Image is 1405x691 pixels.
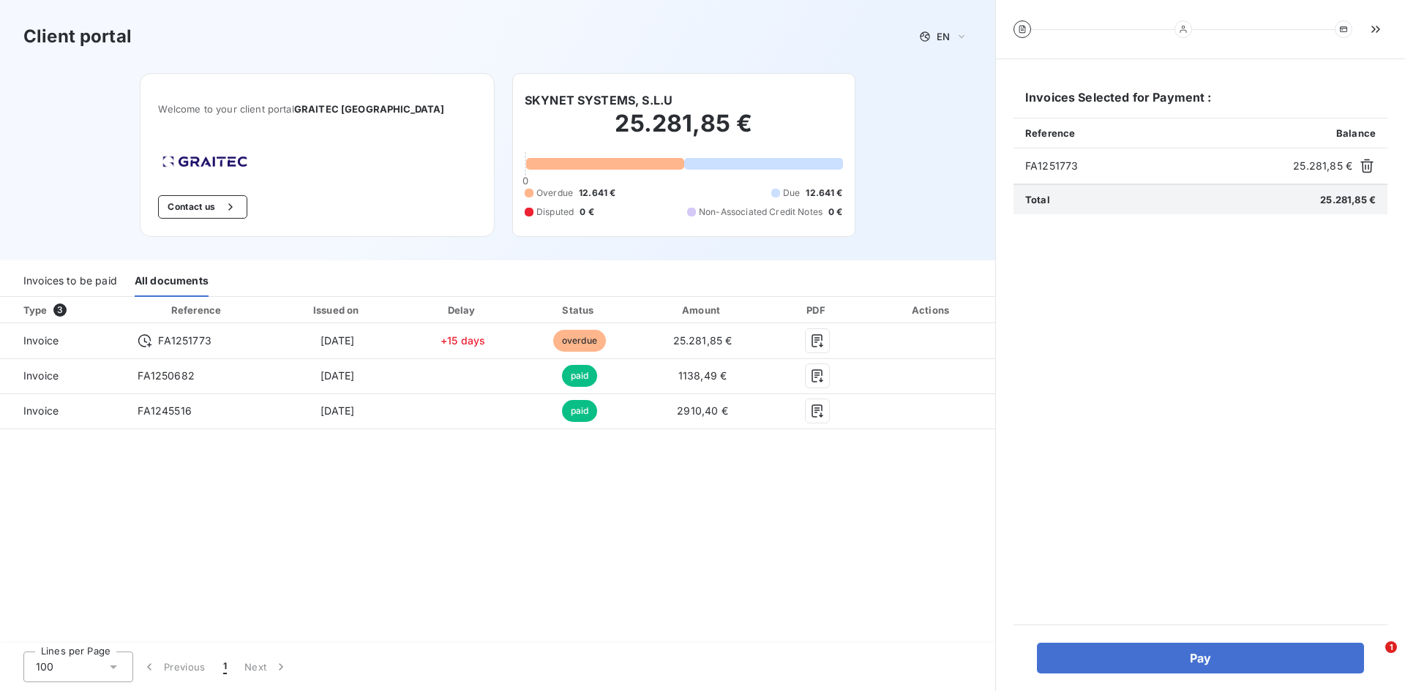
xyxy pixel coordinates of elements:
span: FA1245516 [138,404,191,417]
span: 1 [1385,641,1397,653]
div: Type [15,303,123,317]
span: Invoice [12,404,114,418]
span: 2910,40 € [677,404,727,417]
div: Status [523,303,636,317]
span: Non-Associated Credit Notes [699,205,823,219]
h2: 25.281,85 € [525,109,843,153]
span: [DATE] [321,369,355,382]
span: 100 [36,660,53,674]
button: Pay [1037,643,1364,673]
span: Overdue [536,186,573,200]
span: 1 [223,660,227,674]
h6: SKYNET SYSTEMS, S.L.U [525,91,672,109]
span: 12.641 € [579,186,615,200]
span: FA1251773 [158,333,211,348]
span: paid [562,400,598,422]
span: 12.641 € [806,186,842,200]
span: Reference [1025,127,1075,139]
iframe: Intercom live chat [1355,641,1390,676]
div: Amount [642,303,763,317]
span: EN [937,31,950,42]
span: [DATE] [321,334,355,347]
span: 25.281,85 € [673,334,733,347]
div: PDF [769,303,866,317]
span: Invoice [12,333,114,348]
span: Disputed [536,205,574,219]
button: Contact us [158,195,247,219]
span: 0 € [828,205,842,219]
div: Invoices to be paid [23,266,117,297]
button: Next [236,652,297,682]
span: +15 days [441,334,485,347]
span: [DATE] [321,404,355,417]
span: 1138,49 € [678,369,727,382]
span: Balance [1336,127,1376,139]
div: Issued on [271,303,402,317]
span: 0 [522,175,528,186]
span: paid [562,365,598,387]
button: Previous [133,652,214,682]
span: Due [783,186,800,200]
h6: Invoices Selected for Payment : [1014,88,1387,118]
span: GRAITEC [GEOGRAPHIC_DATA] [294,103,445,115]
div: Delay [409,303,517,317]
span: overdue [553,330,606,352]
span: Welcome to your client portal [158,103,476,115]
span: FA1250682 [138,369,194,382]
span: 25.281,85 € [1320,194,1376,205]
span: 25.281,85 € [1293,159,1352,173]
span: Total [1025,194,1050,205]
img: Company logo [158,151,252,172]
span: 0 € [580,205,593,219]
span: Invoice [12,369,114,383]
button: 1 [214,652,236,682]
h3: Client portal [23,23,132,50]
div: Reference [171,304,221,316]
div: Actions [872,303,992,317]
div: All documents [135,266,209,297]
span: FA1251773 [1025,159,1287,173]
span: 3 [53,303,67,317]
